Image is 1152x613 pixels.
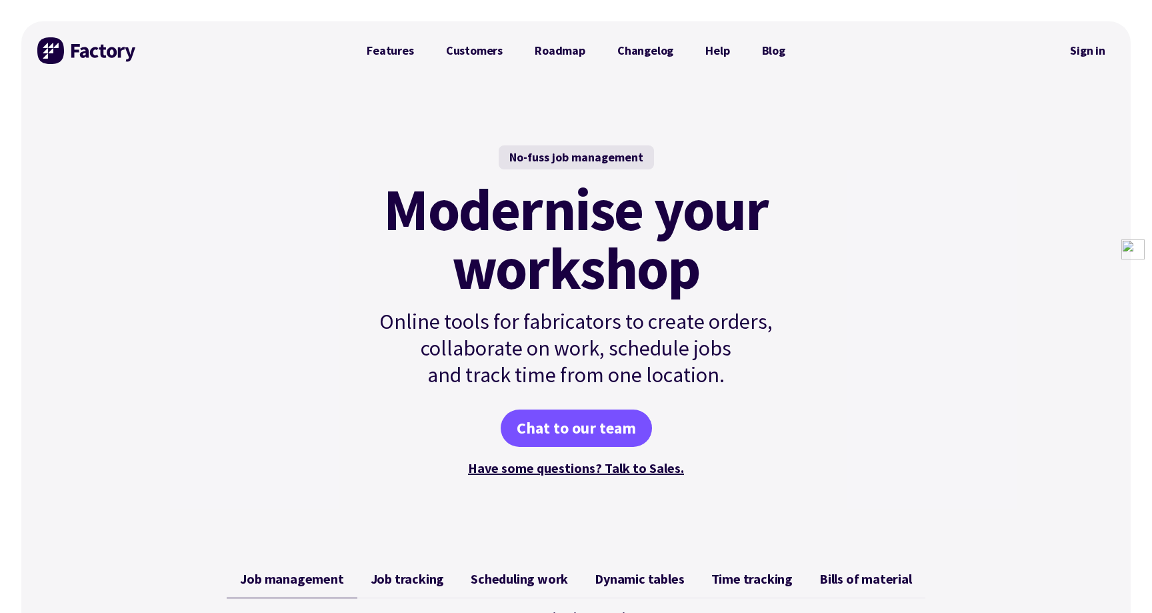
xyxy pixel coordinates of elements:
[501,410,652,447] a: Chat to our team
[240,571,343,587] span: Job management
[1085,549,1152,613] iframe: Chat Widget
[430,37,519,64] a: Customers
[819,571,912,587] span: Bills of material
[689,37,745,64] a: Help
[471,571,568,587] span: Scheduling work
[746,37,801,64] a: Blog
[711,571,793,587] span: Time tracking
[351,37,801,64] nav: Primary Navigation
[351,37,430,64] a: Features
[595,571,684,587] span: Dynamic tables
[371,571,445,587] span: Job tracking
[1061,35,1115,66] nav: Secondary Navigation
[601,37,689,64] a: Changelog
[383,180,768,297] mark: Modernise your workshop
[519,37,601,64] a: Roadmap
[37,37,137,64] img: Factory
[499,145,654,169] div: No-fuss job management
[1061,35,1115,66] a: Sign in
[1121,239,1145,259] img: logoController.png
[468,460,684,476] a: Have some questions? Talk to Sales.
[351,308,801,388] p: Online tools for fabricators to create orders, collaborate on work, schedule jobs and track time ...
